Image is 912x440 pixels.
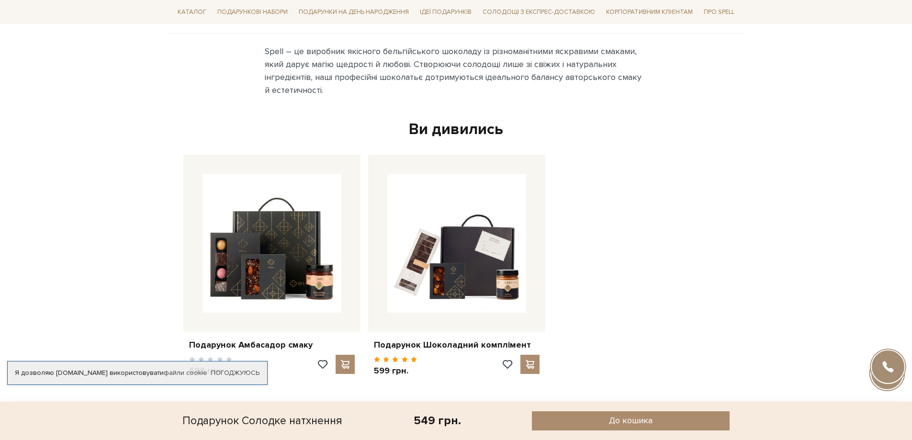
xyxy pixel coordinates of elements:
span: До кошика [609,415,653,426]
span: Подарунки на День народження [295,5,413,20]
span: Подарункові набори [214,5,292,20]
span: Каталог [174,5,210,20]
span: Про Spell [700,5,738,20]
p: 599 грн. [374,365,417,376]
a: Подарунок Шоколадний комплімент [374,339,540,350]
a: файли cookie [164,369,207,377]
a: Солодощі з експрес-доставкою [479,4,599,20]
div: Я дозволяю [DOMAIN_NAME] використовувати [8,369,267,377]
a: Подарунок Амбасадор смаку [189,339,355,350]
div: 549 грн. [414,413,461,428]
span: Ідеї подарунків [416,5,475,20]
div: Spell – це виробник якісного бельгійського шоколаду із різноманітними яскравими смаками, який дар... [265,45,648,97]
button: До кошика [532,411,730,430]
a: Корпоративним клієнтам [602,4,697,20]
a: Погоджуюсь [211,369,259,377]
div: Ви дивились [180,120,733,140]
div: Подарунок Солодке натхнення [182,411,342,430]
